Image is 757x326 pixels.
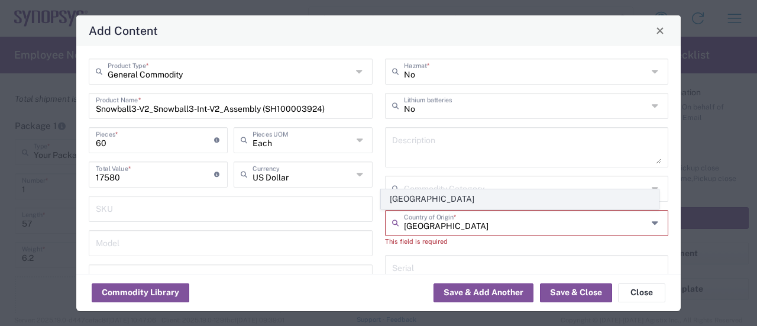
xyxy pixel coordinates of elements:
[434,283,533,302] button: Save & Add Another
[92,283,189,302] button: Commodity Library
[652,22,668,39] button: Close
[618,283,665,302] button: Close
[89,22,158,39] h4: Add Content
[381,190,658,208] span: [GEOGRAPHIC_DATA]
[540,283,612,302] button: Save & Close
[385,236,669,247] div: This field is required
